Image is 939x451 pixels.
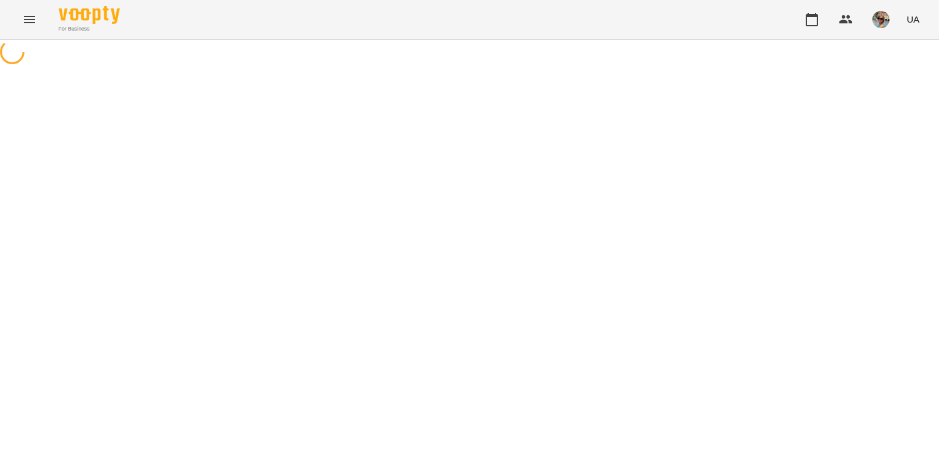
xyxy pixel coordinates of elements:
[872,11,889,28] img: c60d69aa28f39c4e5a28205d290cb496.jpg
[907,13,919,26] span: UA
[59,6,120,24] img: Voopty Logo
[15,5,44,34] button: Menu
[59,25,120,33] span: For Business
[902,8,924,31] button: UA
